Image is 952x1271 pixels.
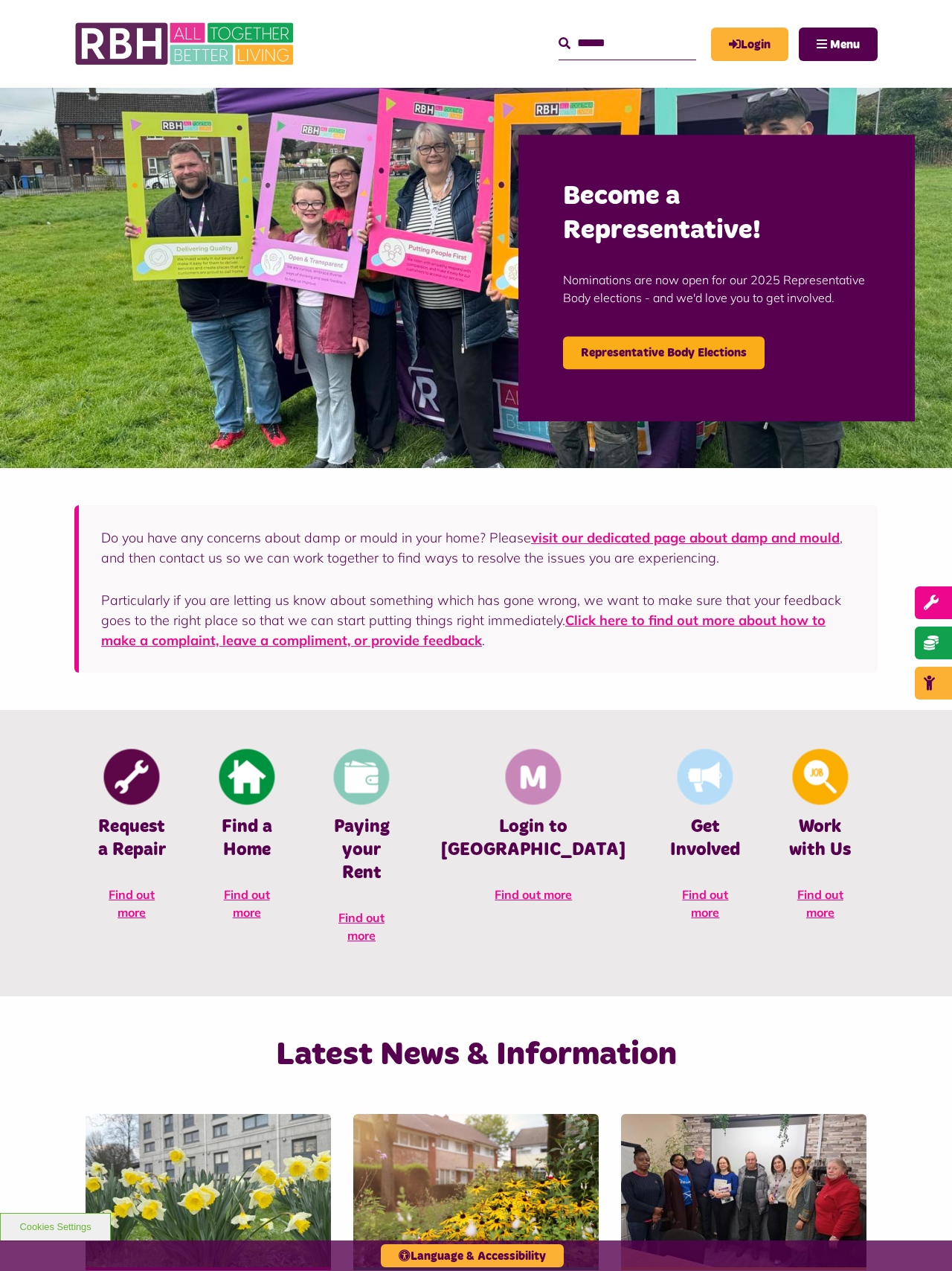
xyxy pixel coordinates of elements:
[563,336,765,369] a: Representative Body Elections
[678,749,733,805] img: Get Involved
[792,749,848,805] img: Looking For A Job
[208,1034,744,1076] h2: Latest News & Information
[419,747,648,918] a: Membership And Mutuality Login to [GEOGRAPHIC_DATA] Find out more
[711,28,788,61] a: MyRBH
[353,1114,599,1267] img: SAZ MEDIA RBH HOUSING4
[441,816,625,862] h4: Login to [GEOGRAPHIC_DATA]
[74,15,297,73] img: RBH
[506,749,562,805] img: Membership And Mutuality
[101,590,855,650] p: Particularly if you are letting us know about something which has gone wrong, we want to make sur...
[797,887,843,920] span: Find out more
[189,747,303,936] a: Find A Home Find a Home Find out more
[563,179,870,249] h2: Become a Representative!
[670,816,740,862] h4: Get Involved
[97,816,167,862] h4: Request a Repair
[785,816,855,862] h4: Work with Us
[86,1114,331,1267] img: Freehold
[830,39,860,51] span: Menu
[104,749,160,805] img: Report Repair
[621,1114,866,1267] img: Group photo of customers and colleagues at Spotland Community Centre
[381,1244,564,1267] button: Language & Accessibility
[304,747,419,959] a: Pay Rent Paying your Rent Find out more
[101,528,855,568] p: Do you have any concerns about damp or mould in your home? Please , and then contact us so we can...
[495,887,572,902] span: Find out more
[334,749,390,805] img: Pay Rent
[885,1204,952,1271] iframe: Netcall Web Assistant for live chat
[563,249,870,329] p: Nominations are now open for our 2025 Representative Body elections - and we'd love you to get in...
[224,887,270,920] span: Find out more
[799,28,878,61] button: Navigation
[219,749,274,805] img: Find A Home
[531,529,840,546] a: visit our dedicated page about damp and mould
[338,910,385,943] span: Find out more
[682,887,728,920] span: Find out more
[648,747,762,936] a: Get Involved Get Involved Find out more
[74,747,189,936] a: Report Repair Request a Repair Find out more
[109,887,155,920] span: Find out more
[763,747,878,936] a: Looking For A Job Work with Us Find out more
[327,816,396,886] h4: Paying your Rent
[211,816,281,862] h4: Find a Home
